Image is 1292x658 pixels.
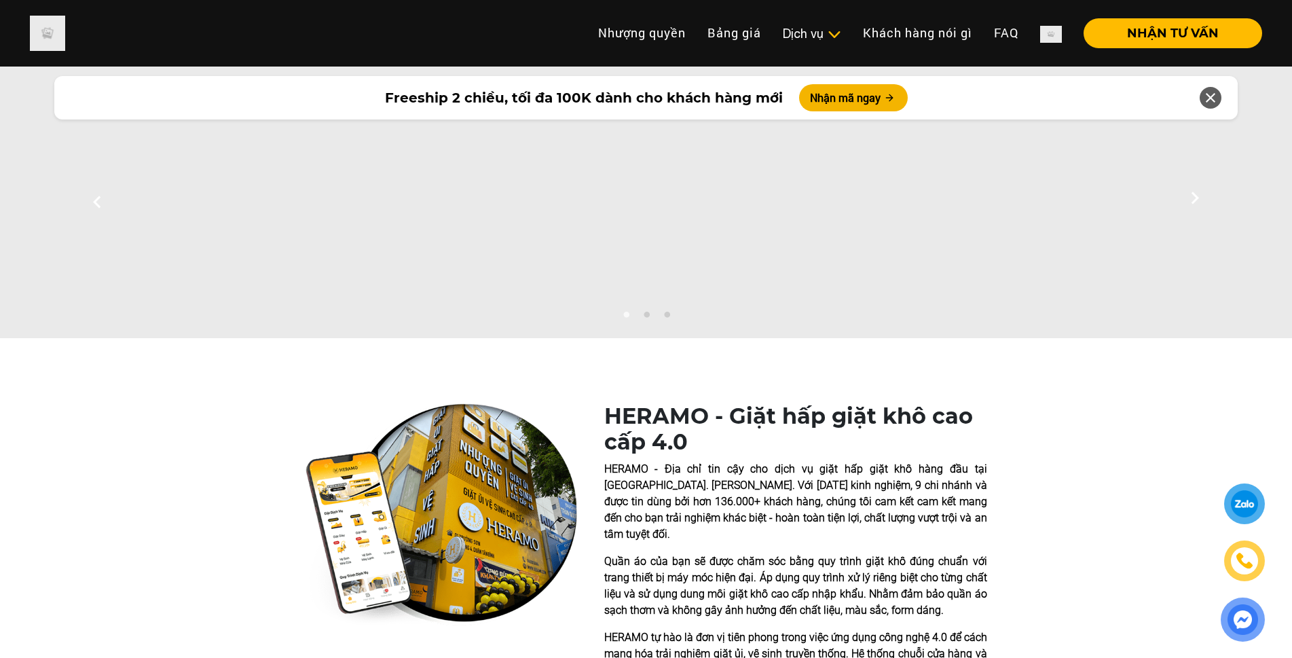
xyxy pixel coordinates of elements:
[587,18,697,48] a: Nhượng quyền
[799,84,908,111] button: Nhận mã ngay
[604,553,987,619] p: Quần áo của bạn sẽ được chăm sóc bằng quy trình giặt khô đúng chuẩn với trang thiết bị máy móc hi...
[697,18,772,48] a: Bảng giá
[1236,553,1253,568] img: phone-icon
[385,88,783,108] span: Freeship 2 chiều, tối đa 100K dành cho khách hàng mới
[640,311,653,325] button: 2
[983,18,1029,48] a: FAQ
[604,403,987,456] h1: HERAMO - Giặt hấp giặt khô cao cấp 4.0
[827,28,841,41] img: subToggleIcon
[604,461,987,543] p: HERAMO - Địa chỉ tin cậy cho dịch vụ giặt hấp giặt khô hàng đầu tại [GEOGRAPHIC_DATA]. [PERSON_NA...
[852,18,983,48] a: Khách hàng nói gì
[1084,18,1262,48] button: NHẬN TƯ VẤN
[1225,541,1265,581] a: phone-icon
[660,311,673,325] button: 3
[783,24,841,43] div: Dịch vụ
[306,403,577,626] img: heramo-quality-banner
[1073,27,1262,39] a: NHẬN TƯ VẤN
[619,311,633,325] button: 1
